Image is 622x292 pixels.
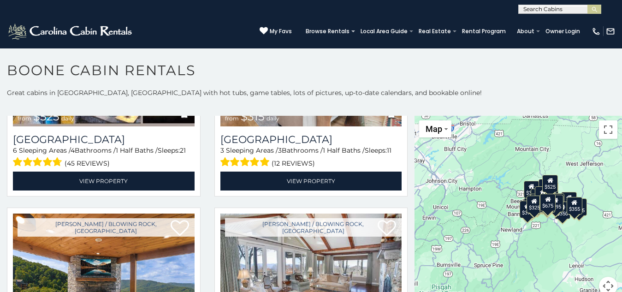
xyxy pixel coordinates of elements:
[278,146,282,155] span: 3
[18,115,31,122] span: from
[549,193,564,210] div: $380
[301,25,354,38] a: Browse Rentals
[548,195,563,212] div: $695
[13,133,195,146] h3: Wildlife Manor
[220,133,402,146] a: [GEOGRAPHIC_DATA]
[33,110,59,123] span: $525
[116,146,158,155] span: 1 Half Baths /
[7,22,135,41] img: White-1-2.png
[457,25,510,38] a: Rental Program
[241,110,265,123] span: $315
[572,198,587,216] div: $355
[267,115,279,122] span: daily
[512,25,539,38] a: About
[426,124,442,134] span: Map
[356,25,412,38] a: Local Area Guide
[555,202,570,219] div: $350
[524,180,539,198] div: $305
[599,120,617,139] button: Toggle fullscreen view
[539,195,555,213] div: $315
[180,146,186,155] span: 21
[225,115,239,122] span: from
[71,146,75,155] span: 4
[592,27,601,36] img: phone-regular-white.png
[540,194,556,211] div: $675
[220,146,402,169] div: Sleeping Areas / Bathrooms / Sleeps:
[567,197,582,214] div: $355
[520,200,535,218] div: $375
[527,195,542,213] div: $325
[13,146,195,169] div: Sleeping Areas / Bathrooms / Sleeps:
[561,192,577,209] div: $930
[220,146,224,155] span: 3
[543,174,558,192] div: $525
[18,218,195,237] a: [PERSON_NAME] / Blowing Rock, [GEOGRAPHIC_DATA]
[414,25,456,38] a: Real Estate
[260,27,292,36] a: My Favs
[220,172,402,191] a: View Property
[606,27,615,36] img: mail-regular-white.png
[13,146,17,155] span: 6
[61,115,74,122] span: daily
[65,157,110,169] span: (45 reviews)
[272,157,315,169] span: (12 reviews)
[419,120,451,137] button: Change map style
[270,27,292,36] span: My Favs
[323,146,365,155] span: 1 Half Baths /
[13,172,195,191] a: View Property
[225,218,402,237] a: [PERSON_NAME] / Blowing Rock, [GEOGRAPHIC_DATA]
[535,186,551,204] div: $210
[387,146,391,155] span: 11
[541,25,585,38] a: Owner Login
[13,133,195,146] a: [GEOGRAPHIC_DATA]
[220,133,402,146] h3: Chimney Island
